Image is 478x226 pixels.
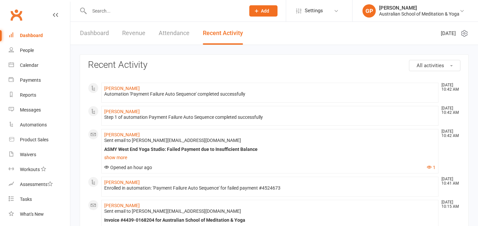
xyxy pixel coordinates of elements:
div: Reports [20,92,36,98]
span: Sent email to [PERSON_NAME][EMAIL_ADDRESS][DOMAIN_NAME] [104,138,241,143]
a: Waivers [9,147,70,162]
div: Automation 'Payment Failure Auto Sequence' completed successfully [104,91,436,97]
a: Assessments [9,177,70,192]
time: [DATE] 10:41 AM [438,177,460,186]
div: Calendar [20,63,39,68]
div: Invoice #4439-0168204 for Australian School of Meditation & Yoga [104,217,436,223]
span: [DATE] [441,29,456,37]
a: Payments [9,73,70,88]
span: Settings [305,3,323,18]
a: Calendar [9,58,70,73]
a: Dashboard [80,22,109,45]
div: Product Sales [20,137,48,142]
a: Dashboard [9,28,70,43]
time: [DATE] 10:42 AM [438,129,460,138]
button: 1 [427,165,436,170]
a: Automations [9,117,70,132]
div: Payments [20,77,41,83]
a: Revenue [122,22,145,45]
a: Product Sales [9,132,70,147]
a: Reports [9,88,70,103]
a: Attendance [159,22,190,45]
div: Australian School of Meditation & Yoga [379,11,459,17]
a: show more [104,153,436,162]
input: Search... [87,6,241,16]
a: [PERSON_NAME] [104,203,140,208]
div: What's New [20,211,44,217]
a: People [9,43,70,58]
a: [PERSON_NAME] [104,86,140,91]
div: Workouts [20,167,40,172]
time: [DATE] 10:42 AM [438,83,460,92]
div: Dashboard [20,33,43,38]
div: ASMY West End Yoga Studio: Failed Payment due to Insufficient Balance [104,147,436,152]
div: Messages [20,107,41,113]
div: Assessments [20,182,53,187]
a: [PERSON_NAME] [104,109,140,114]
span: Sent email to [PERSON_NAME][EMAIL_ADDRESS][DOMAIN_NAME] [104,208,241,214]
span: Add [261,8,269,14]
div: Automations [20,122,47,127]
span: All activities [417,63,444,68]
a: Workouts [9,162,70,177]
a: Clubworx [8,7,25,23]
a: Recent Activity [203,22,243,45]
div: GP [362,4,376,18]
a: What's New [9,207,70,222]
button: All activities [409,60,460,71]
a: [PERSON_NAME] [104,180,140,185]
div: [PERSON_NAME] [379,5,459,11]
h3: Recent Activity [88,60,460,70]
time: [DATE] 10:42 AM [438,106,460,115]
div: Step 1 of automation Payment Failure Auto Sequence completed successfully [104,114,436,120]
div: People [20,48,34,53]
button: Add [249,5,278,17]
div: Waivers [20,152,36,157]
time: [DATE] 10:15 AM [438,200,460,209]
a: Messages [9,103,70,117]
span: Opened an hour ago [104,165,152,170]
a: [PERSON_NAME] [104,132,140,137]
div: Tasks [20,197,32,202]
a: Tasks [9,192,70,207]
div: Enrolled in automation: 'Payment Failure Auto Sequence' for failed payment #4524673 [104,185,436,191]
